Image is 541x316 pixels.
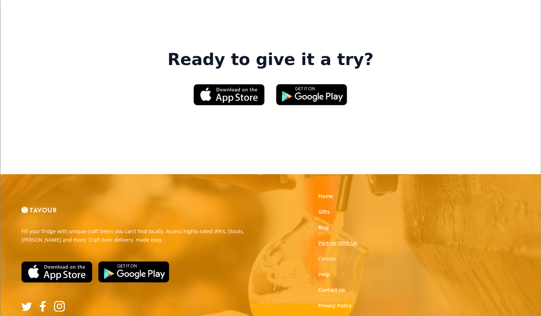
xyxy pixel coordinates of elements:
[318,255,337,262] strong: Careers
[318,302,352,309] a: Privacy Policy
[318,286,345,294] a: Contact Us
[168,50,373,70] strong: Ready to give it a try?
[318,255,337,262] a: Careers
[318,208,330,215] a: Gifts
[318,224,329,231] a: Blog
[21,227,265,244] p: Fill your fridge with unique craft beers you can't find locally. Access highly-rated IPA's, Stout...
[318,271,330,278] a: Help
[318,193,333,200] a: Home
[318,240,357,247] a: Partner With Us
